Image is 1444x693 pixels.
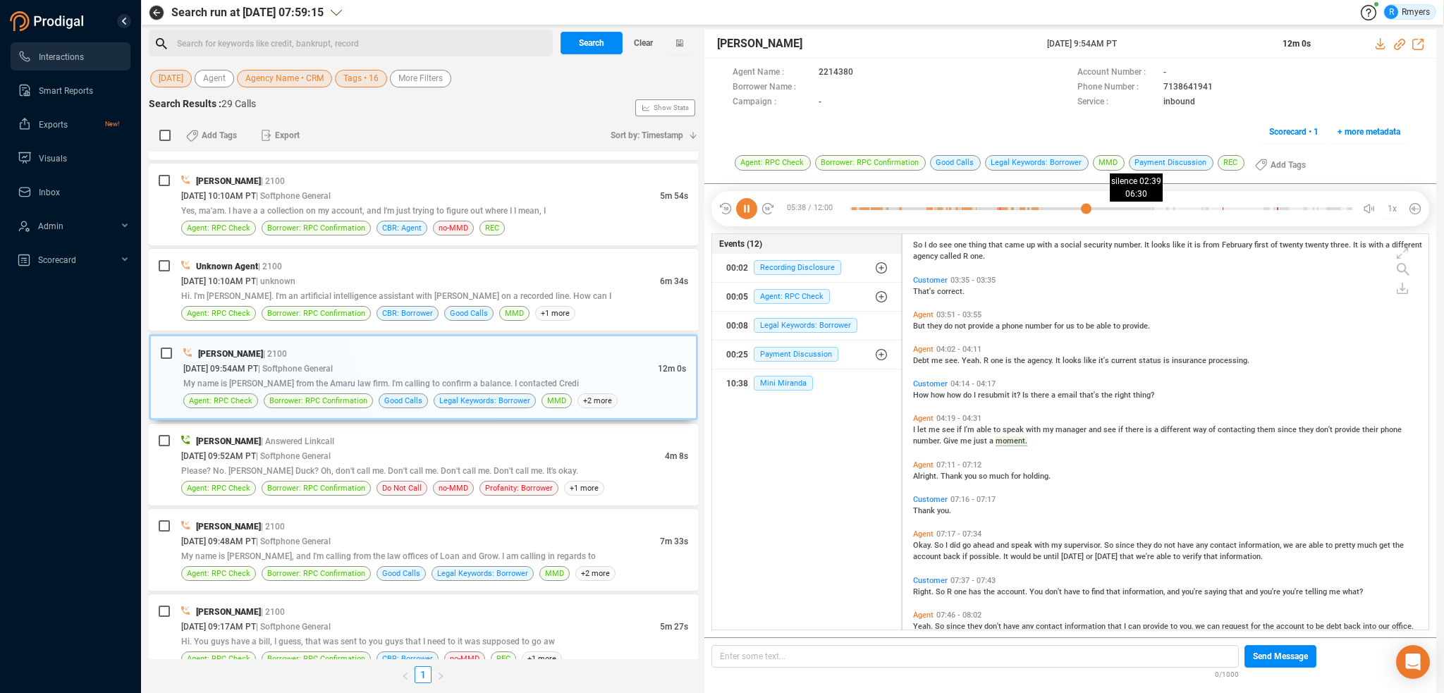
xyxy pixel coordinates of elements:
span: don't [1316,425,1335,434]
span: Agent: RPC Check [189,394,252,407]
button: Export [252,124,308,147]
span: information. [1220,552,1263,561]
span: speak [1003,425,1026,434]
span: 4m 8s [665,451,688,461]
span: thing? [1133,391,1154,400]
span: R [963,252,970,261]
span: is [1360,240,1369,250]
span: | Answered Linkcall [261,436,334,446]
span: like [1173,240,1187,250]
span: just [974,436,989,446]
span: Is [1022,391,1031,400]
span: insurance [1172,356,1209,365]
span: Admin [38,221,63,231]
span: 5m 54s [660,191,688,201]
span: phone [1381,425,1402,434]
span: right [1115,391,1133,400]
span: | unknown [256,276,295,286]
div: [PERSON_NAME]| 2100[DATE] 10:10AM PT| Softphone General5m 54sYes, ma'am. I have a a collection on... [149,164,698,245]
div: [PERSON_NAME]| Answered Linkcall[DATE] 09:52AM PT| Softphone General4m 8sPlease? No. [PERSON_NAME... [149,424,698,505]
span: with [1034,541,1051,550]
span: no-MMD [439,221,468,235]
button: 10:38Mini Miranda [712,369,901,398]
span: Thank [913,506,937,515]
span: CBR: Borrower [382,307,433,320]
span: Do Not Call [382,482,422,495]
span: MMD [505,307,524,320]
span: number. [1114,240,1144,250]
span: is [1194,240,1203,250]
span: it's [1099,356,1111,365]
span: account [913,552,943,561]
span: how [931,391,947,400]
span: I [946,541,950,550]
span: Okay. [913,541,934,550]
a: Interactions [18,42,119,70]
span: me [929,425,942,434]
span: + more metadata [1338,121,1400,143]
span: a [1154,425,1161,434]
span: Agent: RPC Check [187,482,250,495]
span: to [993,425,1003,434]
span: my [1043,425,1056,434]
span: they [1137,541,1154,550]
span: that [989,240,1005,250]
span: MMD [547,394,566,407]
span: so [979,472,989,481]
span: a [989,436,996,446]
span: that [1120,552,1136,561]
span: social [1060,240,1084,250]
span: Agent: RPC Check [187,307,250,320]
span: It [1003,552,1010,561]
button: Tags • 16 [335,70,387,87]
span: How [913,391,931,400]
span: much [1357,541,1379,550]
span: contacting [1218,425,1257,434]
span: Payment Discussion [754,347,838,362]
span: Please? No. [PERSON_NAME] Duck? Oh, don't call me. Don't call me. Don't call me. Don't call me. I... [181,466,578,476]
span: would [1010,552,1033,561]
span: them [1257,425,1278,434]
span: New! [105,110,119,138]
span: back [943,552,962,561]
span: But [913,321,927,331]
span: | Softphone General [256,536,331,546]
span: verify [1182,552,1204,561]
span: there [1031,391,1051,400]
span: Hi. I'm [PERSON_NAME]. I'm an artificial intelligence assistant with [PERSON_NAME] on a recorded ... [181,291,611,301]
span: have [1177,541,1196,550]
span: Borrower: RPC Confirmation [267,482,365,495]
span: they [927,321,944,331]
span: Borrower: RPC Confirmation [267,221,365,235]
span: able [1309,541,1326,550]
span: [PERSON_NAME] [196,176,261,186]
span: called [940,252,963,261]
span: Give [943,436,960,446]
span: Add Tags [202,124,237,147]
div: 00:08 [726,314,748,337]
span: number. [913,436,943,446]
span: +1 more [535,306,575,321]
span: | 2100 [261,176,285,186]
span: with [1369,240,1385,250]
button: More Filters [390,70,451,87]
span: Yeah. [962,356,984,365]
span: since [1115,541,1137,550]
a: Inbox [18,178,119,206]
span: Recording Disclosure [754,260,841,275]
button: Clear [623,32,665,54]
span: for [1011,472,1023,481]
span: Agency Name • CRM [245,70,324,87]
button: [DATE] [150,70,192,87]
span: agency [913,252,940,261]
span: my [1051,541,1064,550]
span: +2 more [577,393,618,408]
button: Scorecard • 1 [1261,121,1326,143]
div: 00:25 [726,343,748,366]
span: R [1389,5,1394,19]
span: | Softphone General [256,451,331,461]
span: do [944,321,955,331]
span: like [1084,356,1099,365]
span: you [965,472,979,481]
span: February [1222,240,1254,250]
